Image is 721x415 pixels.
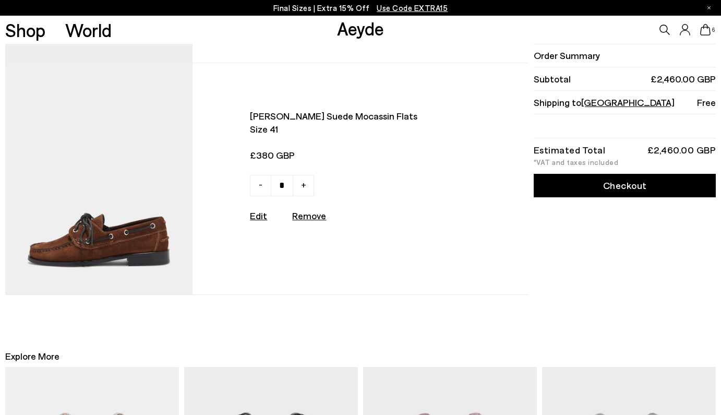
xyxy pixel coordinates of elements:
[292,210,326,221] u: Remove
[259,178,262,191] span: -
[700,24,711,35] a: 6
[581,97,675,108] span: [GEOGRAPHIC_DATA]
[250,123,454,136] span: Size 41
[337,17,384,39] a: Aeyde
[711,27,716,33] span: 6
[534,96,675,109] span: Shipping to
[301,178,306,191] span: +
[651,73,716,86] span: £2,460.00 GBP
[534,44,716,67] li: Order Summary
[293,175,314,196] a: +
[273,2,448,15] p: Final Sizes | Extra 15% Off
[534,159,716,166] div: *VAT and taxes included
[377,3,448,13] span: Navigate to /collections/ss25-final-sizes
[250,110,454,123] span: [PERSON_NAME] suede mocassin flats
[5,21,45,39] a: Shop
[697,96,716,109] span: Free
[647,146,716,153] div: £2,460.00 GBP
[250,175,271,196] a: -
[534,67,716,91] li: Subtotal
[5,63,193,294] img: AEYDE-HARRIS-COW-SUEDE-LEATHER-BROWN-1_580x.jpg
[534,146,606,153] div: Estimated Total
[65,21,112,39] a: World
[250,210,267,221] a: Edit
[250,149,454,162] span: £380 GBP
[534,174,716,197] a: Checkout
